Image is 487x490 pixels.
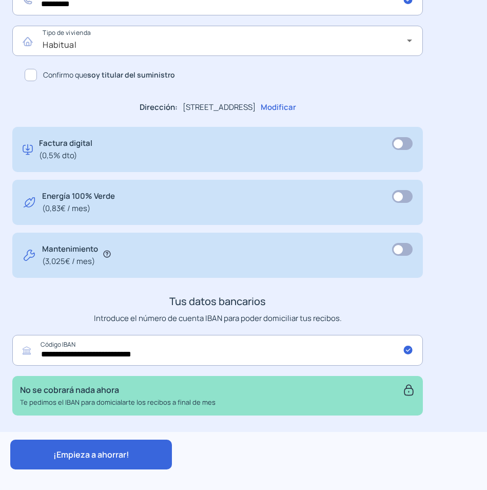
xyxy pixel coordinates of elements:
[23,190,36,215] img: energy-green.svg
[10,440,172,469] button: ¡Empieza a ahorrar!
[53,449,129,460] span: ¡Empieza a ahorrar!
[23,137,33,162] img: digital-invoice.svg
[183,101,256,114] p: [STREET_ADDRESS]
[402,384,415,397] img: secure.svg
[43,39,76,50] span: Habitual
[43,69,175,81] span: Confirmo que
[23,243,36,268] img: tool.svg
[20,397,216,408] p: Te pedimos el IBAN para domicialarte los recibos a final de mes
[20,384,216,397] p: No se cobrará nada ahora
[39,149,92,162] span: (0,5% dto)
[12,312,423,325] p: Introduce el número de cuenta IBAN para poder domiciliar tus recibos.
[39,137,92,162] p: Factura digital
[43,29,91,37] mat-label: Tipo de vivienda
[261,101,296,114] p: Modificar
[42,243,98,268] p: Mantenimiento
[42,202,115,215] span: (0,83€ / mes)
[12,293,423,310] h3: Tus datos bancarios
[42,190,115,215] p: Energía 100% Verde
[140,101,178,114] p: Dirección:
[87,70,175,80] b: soy titular del suministro
[42,255,98,268] span: (3,025€ / mes)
